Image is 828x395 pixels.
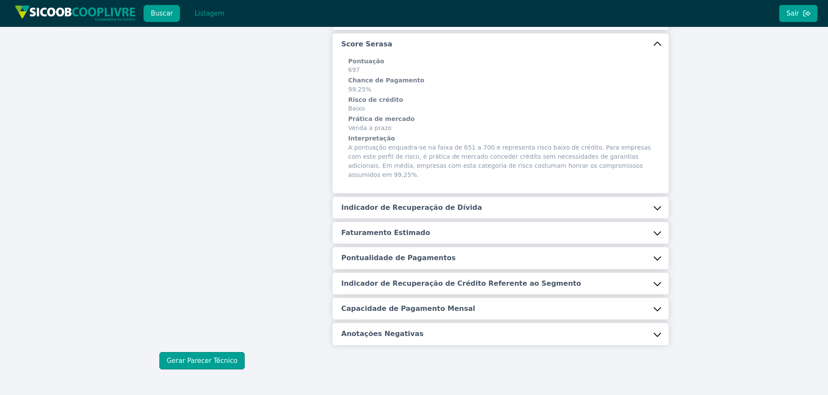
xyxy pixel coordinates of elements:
button: Buscar [143,5,180,22]
h5: Score Serasa [341,39,392,49]
span: Baixo [348,96,653,114]
h6: Pontuação [348,57,653,66]
span: Venda a prazo [348,115,653,133]
button: Faturamento Estimado [333,222,669,244]
h5: Indicador de Recuperação de Crédito Referente ao Segmento [341,279,581,288]
button: Pontualidade de Pagamentos [333,247,669,269]
h6: Interpretação [348,134,653,143]
button: Sair [779,5,818,22]
h6: Chance de Pagamento [348,76,653,85]
h5: Faturamento Estimado [341,228,430,238]
span: A pontuação enquadra-se na faixa de 651 a 700 e representa risco baixo de crédito. Para empresas ... [348,134,653,180]
span: 697 [348,57,653,75]
h5: Capacidade de Pagamento Mensal [341,304,475,313]
button: Listagem [187,5,232,22]
h6: Risco de crédito [348,96,653,104]
h5: Indicador de Recuperação de Dívida [341,203,482,212]
button: Capacidade de Pagamento Mensal [333,298,669,320]
span: 99.25% [348,76,653,94]
img: img/sicoob_cooplivre.png [15,5,136,21]
button: Anotações Negativas [333,323,669,345]
button: Indicador de Recuperação de Crédito Referente ao Segmento [333,273,669,294]
button: Score Serasa [333,33,669,55]
h6: Prática de mercado [348,115,653,124]
h5: Pontualidade de Pagamentos [341,253,456,263]
button: Indicador de Recuperação de Dívida [333,197,669,219]
h5: Anotações Negativas [341,329,424,339]
button: Gerar Parecer Técnico [159,352,245,369]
